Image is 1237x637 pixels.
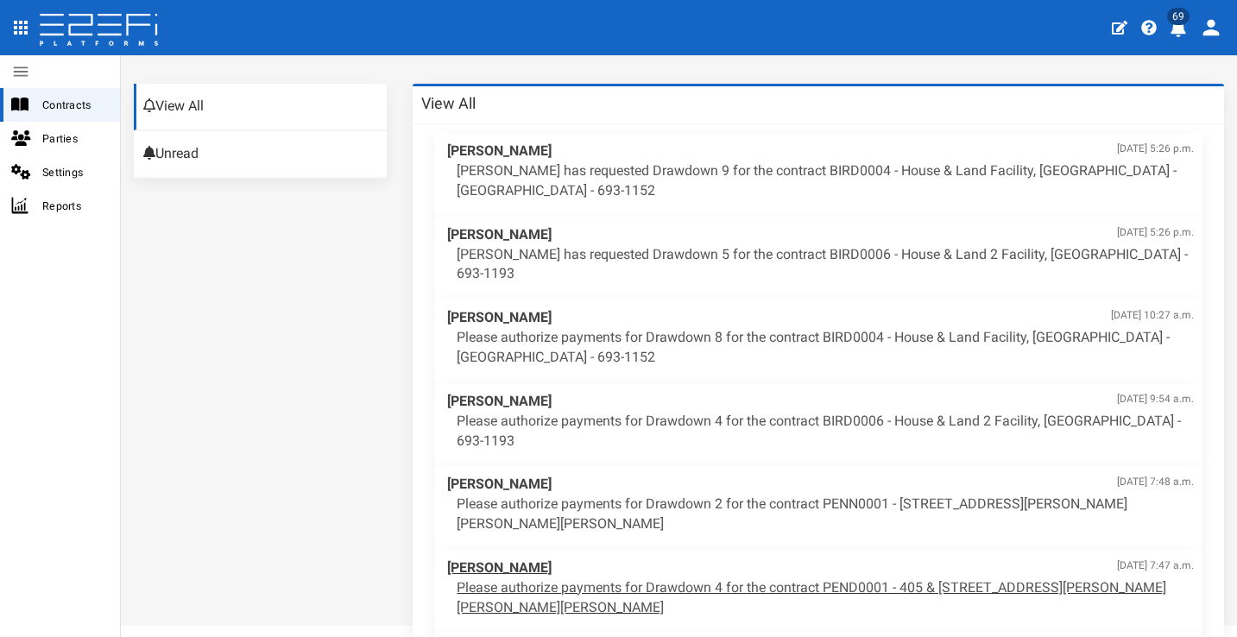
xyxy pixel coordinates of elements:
[434,466,1202,550] a: [PERSON_NAME][DATE] 7:48 a.m. Please authorize payments for Drawdown 2 for the contract PENN0001 ...
[434,300,1202,383] a: [PERSON_NAME][DATE] 10:27 a.m. Please authorize payments for Drawdown 8 for the contract BIRD0004...
[447,392,1194,412] span: [PERSON_NAME]
[42,129,106,148] span: Parties
[457,578,1194,618] p: Please authorize payments for Drawdown 4 for the contract PEND0001 - 405 & [STREET_ADDRESS][PERSO...
[447,558,1194,578] span: [PERSON_NAME]
[42,196,106,216] span: Reports
[1117,142,1194,156] span: [DATE] 5:26 p.m.
[434,133,1202,217] a: [PERSON_NAME][DATE] 5:26 p.m. [PERSON_NAME] has requested Drawdown 9 for the contract BIRD0004 - ...
[1117,225,1194,240] span: [DATE] 5:26 p.m.
[434,383,1202,467] a: [PERSON_NAME][DATE] 9:54 a.m. Please authorize payments for Drawdown 4 for the contract BIRD0006 ...
[434,217,1202,300] a: [PERSON_NAME][DATE] 5:26 p.m. [PERSON_NAME] has requested Drawdown 5 for the contract BIRD0006 - ...
[42,95,106,115] span: Contracts
[447,225,1194,245] span: [PERSON_NAME]
[447,142,1194,161] span: [PERSON_NAME]
[457,161,1194,201] p: [PERSON_NAME] has requested Drawdown 9 for the contract BIRD0004 - House & Land Facility, [GEOGRA...
[447,475,1194,495] span: [PERSON_NAME]
[457,328,1194,368] p: Please authorize payments for Drawdown 8 for the contract BIRD0004 - House & Land Facility, [GEOG...
[447,308,1194,328] span: [PERSON_NAME]
[42,162,106,182] span: Settings
[457,495,1194,534] p: Please authorize payments for Drawdown 2 for the contract PENN0001 - [STREET_ADDRESS][PERSON_NAME...
[134,84,387,130] a: View All
[457,245,1194,285] p: [PERSON_NAME] has requested Drawdown 5 for the contract BIRD0006 - House & Land 2 Facility, [GEOG...
[457,412,1194,451] p: Please authorize payments for Drawdown 4 for the contract BIRD0006 - House & Land 2 Facility, [GE...
[134,131,387,178] a: Unread
[1117,392,1194,407] span: [DATE] 9:54 a.m.
[1117,558,1194,573] span: [DATE] 7:47 a.m.
[434,550,1202,634] a: [PERSON_NAME][DATE] 7:47 a.m. Please authorize payments for Drawdown 4 for the contract PEND0001 ...
[1117,475,1194,489] span: [DATE] 7:48 a.m.
[421,96,476,111] h3: View All
[1111,308,1194,323] span: [DATE] 10:27 a.m.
